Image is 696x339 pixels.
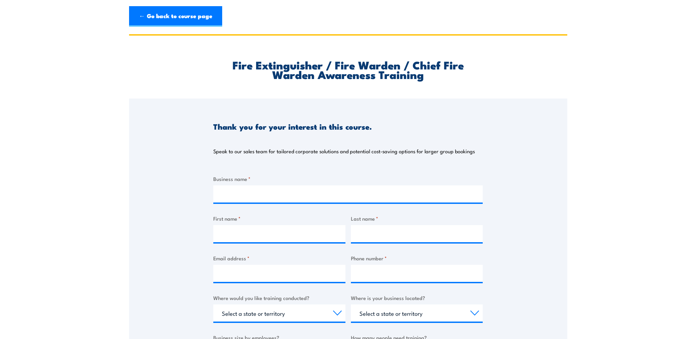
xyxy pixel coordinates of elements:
[351,254,483,262] label: Phone number
[213,175,483,183] label: Business name
[213,294,345,302] label: Where would you like training conducted?
[129,6,222,27] a: ← Go back to course page
[213,122,372,130] h3: Thank you for your interest in this course.
[213,60,483,79] h2: Fire Extinguisher / Fire Warden / Chief Fire Warden Awareness Training
[213,148,475,155] p: Speak to our sales team for tailored corporate solutions and potential cost-saving options for la...
[351,294,483,302] label: Where is your business located?
[351,214,483,222] label: Last name
[213,214,345,222] label: First name
[213,254,345,262] label: Email address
